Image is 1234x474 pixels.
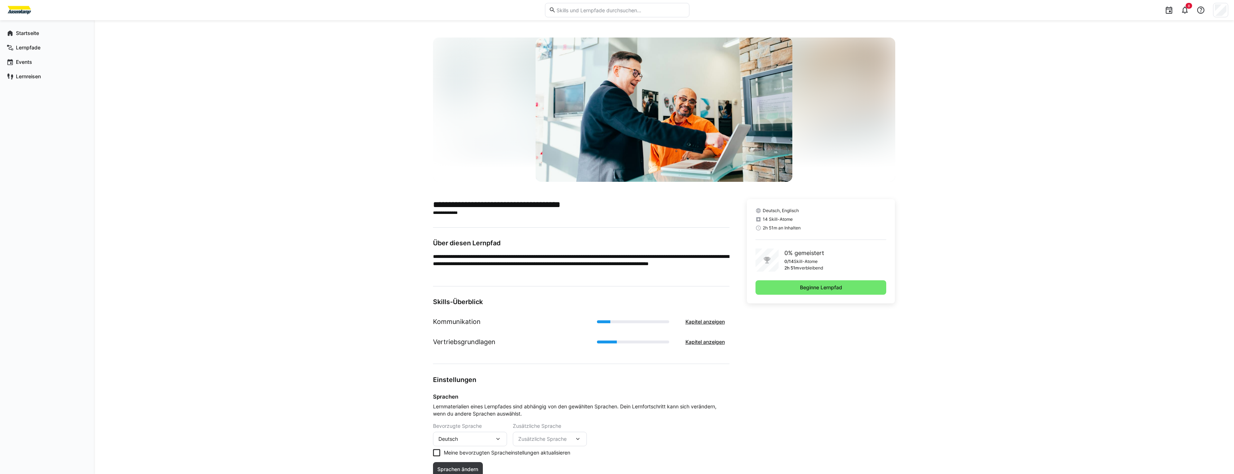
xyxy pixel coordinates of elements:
[784,249,824,257] p: 0% gemeistert
[1188,4,1190,8] span: 8
[763,208,799,214] span: Deutsch, Englisch
[681,335,729,349] button: Kapitel anzeigen
[433,298,729,306] h3: Skills-Überblick
[433,449,729,456] eds-checkbox: Meine bevorzugten Spracheinstellungen aktualisieren
[684,338,726,346] span: Kapitel anzeigen
[755,280,887,295] button: Beginne Lernpfad
[684,318,726,325] span: Kapitel anzeigen
[433,393,729,400] h4: Sprachen
[436,466,479,473] span: Sprachen ändern
[433,317,481,326] h1: Kommunikation
[433,423,482,429] span: Bevorzugte Sprache
[794,259,818,264] p: Skill-Atome
[433,403,729,417] span: Lernmaterialien eines Lernpfades sind abhängig von den gewählten Sprachen. Dein Lernfortschritt k...
[763,225,801,231] span: 2h 51m an Inhalten
[518,435,574,443] span: Zusätzliche Sprache
[784,259,794,264] p: 0/14
[556,7,685,13] input: Skills und Lernpfade durchsuchen…
[513,423,561,429] span: Zusätzliche Sprache
[763,216,793,222] span: 14 Skill-Atome
[433,337,495,347] h1: Vertriebsgrundlagen
[799,265,823,271] p: verbleibend
[681,315,729,329] button: Kapitel anzeigen
[438,435,458,443] span: Deutsch
[433,376,729,384] h3: Einstellungen
[799,284,843,291] span: Beginne Lernpfad
[433,239,729,247] h3: Über diesen Lernpfad
[784,265,799,271] p: 2h 51m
